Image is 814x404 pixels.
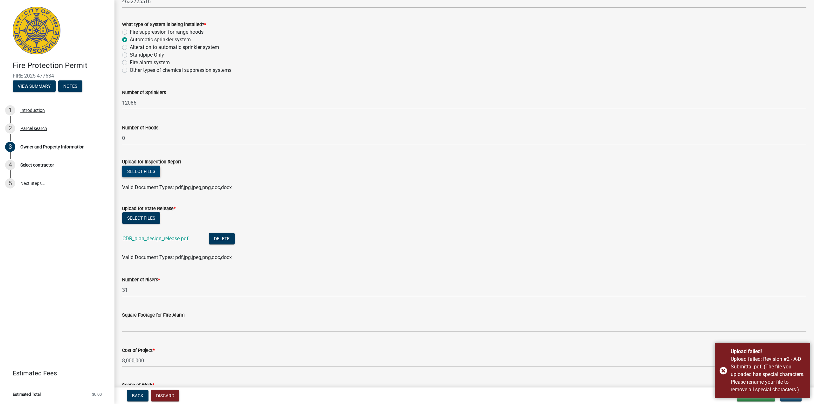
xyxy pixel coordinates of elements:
[122,254,232,260] span: Valid Document Types: pdf,jpg,jpeg,png,doc,docx
[92,392,102,396] span: $0.00
[122,207,176,211] label: Upload for State Release
[130,44,219,51] label: Alteration to automatic sprinkler system
[5,160,15,170] div: 4
[5,105,15,115] div: 1
[122,313,185,318] label: Square Footage for Fire Alarm
[20,126,47,131] div: Parcel search
[731,355,805,394] div: Upload failed: Revision #2 - A-D Submittal.pdf, (The file you uploaded has special characters. Pl...
[122,91,166,95] label: Number of Sprinklers
[731,348,805,355] div: Upload failed!
[122,348,155,353] label: Cost of Project
[122,212,160,224] button: Select files
[122,166,160,177] button: Select files
[130,66,231,74] label: Other types of chemical suppression systems
[5,123,15,134] div: 2
[151,390,179,401] button: Discard
[13,80,56,92] button: View Summary
[5,178,15,188] div: 5
[122,236,189,242] a: CDR_plan_design_release.pdf
[20,163,54,167] div: Select contractor
[122,23,206,27] label: What type of System is being installed?
[122,278,160,282] label: Number of Risers
[13,61,109,70] h4: Fire Protection Permit
[122,126,158,130] label: Number of Hoods
[130,59,170,66] label: Fire alarm system
[130,51,164,59] label: Standpipe Only
[122,184,232,190] span: Valid Document Types: pdf,jpg,jpeg,png,doc,docx
[209,236,235,242] wm-modal-confirm: Delete Document
[20,108,45,113] div: Introduction
[20,145,85,149] div: Owner and Property Information
[58,84,82,89] wm-modal-confirm: Notes
[122,160,181,164] label: Upload for Inspection Report
[127,390,148,401] button: Back
[13,73,102,79] span: FIRE-2025-477634
[122,383,154,387] label: Scope of Work
[130,36,191,44] label: Automatic sprinkler system
[13,84,56,89] wm-modal-confirm: Summary
[13,392,41,396] span: Estimated Total
[209,233,235,244] button: Delete
[58,80,82,92] button: Notes
[5,367,104,380] a: Estimated Fees
[132,393,143,398] span: Back
[13,7,60,54] img: City of Jeffersonville, Indiana
[130,28,203,36] label: Fire suppression for range hoods
[5,142,15,152] div: 3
